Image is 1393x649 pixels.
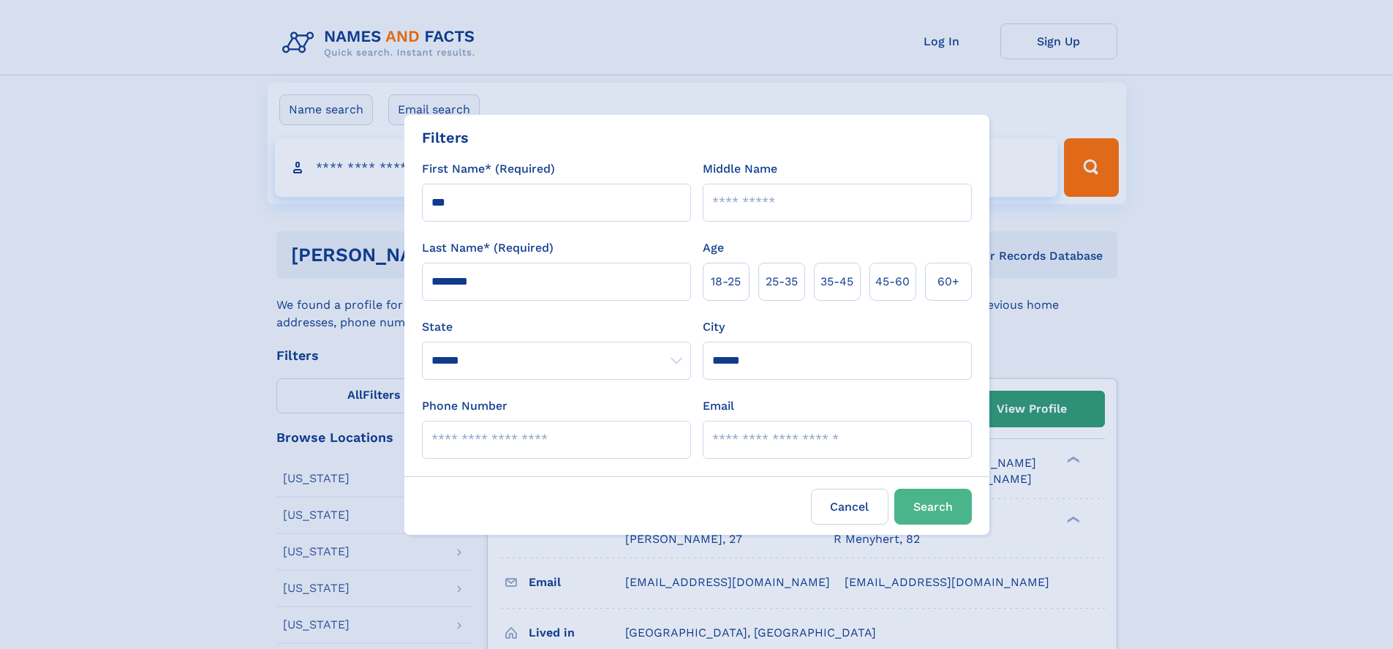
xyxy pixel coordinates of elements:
label: Email [703,397,734,415]
label: First Name* (Required) [422,160,555,178]
span: 45‑60 [875,273,910,290]
label: Cancel [811,489,888,525]
label: Age [703,239,724,257]
span: 18‑25 [711,273,741,290]
span: 60+ [937,273,959,290]
label: City [703,318,725,336]
span: 35‑45 [820,273,853,290]
label: Phone Number [422,397,507,415]
span: 25‑35 [766,273,798,290]
button: Search [894,489,972,525]
label: Last Name* (Required) [422,239,554,257]
div: Filters [422,127,469,149]
label: Middle Name [703,160,777,178]
label: State [422,318,691,336]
